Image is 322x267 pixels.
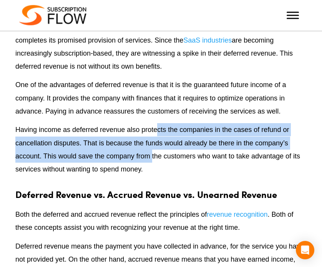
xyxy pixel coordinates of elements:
p: Having income as deferred revenue also protects the companies in the cases of refund or cancellat... [15,123,307,176]
h2: Deferred Revenue vs. Accrued Revenue vs. Unearned Revenue [15,181,307,202]
img: Subscriptionflow [19,5,86,25]
p: One of the advantages of deferred revenue is that it is the guaranteed future income of a company... [15,78,307,118]
p: Both the deferred and accrued revenue reflect the principles of . Both of these concepts assist y... [15,208,307,234]
a: revenue recognition [207,211,267,218]
a: SaaS industries [183,36,232,44]
button: Toggle Menu [287,12,299,19]
p: Deferred revenue becomes earned revenue over a period of time, as the SaaS company completes its ... [15,20,307,73]
div: Open Intercom Messenger [296,241,314,259]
